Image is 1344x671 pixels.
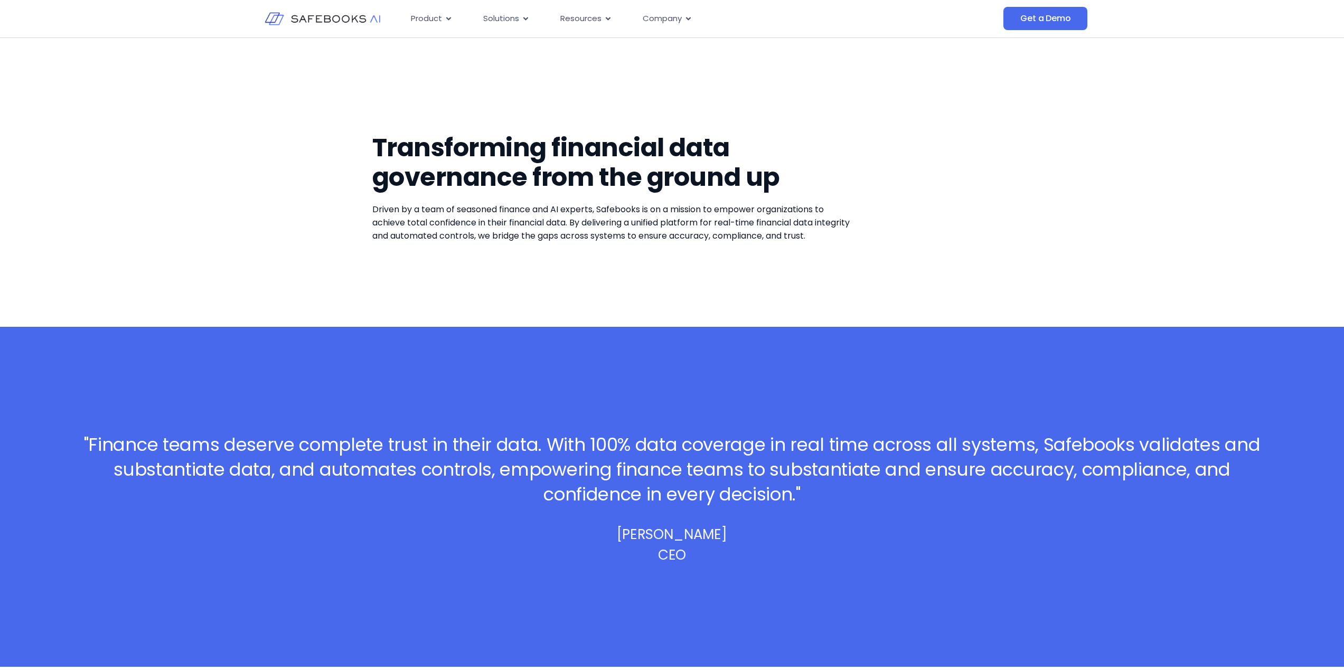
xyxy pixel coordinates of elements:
[402,8,898,29] div: Menu Toggle
[402,8,898,29] nav: Menu
[617,528,727,541] p: [PERSON_NAME]
[658,549,686,561] p: CEO
[411,13,442,25] span: Product
[1020,13,1070,24] span: Get a Demo
[560,13,601,25] span: Resources
[483,13,519,25] span: Solutions
[372,203,850,242] span: Driven by a team of seasoned finance and AI experts, Safebooks is on a mission to empower organiz...
[372,133,852,192] h1: Transforming financial data governance from the ground up
[1003,7,1087,30] a: Get a Demo
[67,432,1277,507] h3: "Finance teams deserve complete trust in their data. With 100% data coverage in real time across ...
[643,13,682,25] span: Company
